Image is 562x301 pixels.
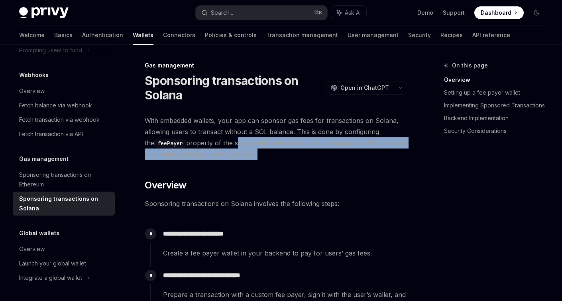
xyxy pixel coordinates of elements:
a: Dashboard [474,6,524,19]
a: Recipes [440,26,463,45]
span: Dashboard [481,9,511,17]
span: Create a fee payer wallet in your backend to pay for users’ gas fees. [163,248,407,259]
span: Overview [145,179,186,192]
span: ⌘ K [314,10,322,16]
a: Basics [54,26,73,45]
div: Sponsoring transactions on Ethereum [19,170,110,189]
a: Connectors [163,26,195,45]
a: Overview [13,84,115,98]
a: Backend Implementation [444,112,549,125]
div: Fetch transaction via webhook [19,115,100,125]
div: Overview [19,86,45,96]
a: Sponsoring transactions on Solana [13,192,115,216]
div: Integrate a global wallet [19,273,82,283]
div: Overview [19,244,45,254]
a: Demo [417,9,433,17]
button: Ask AI [331,6,366,20]
h5: Webhooks [19,70,49,80]
div: Search... [211,8,233,18]
a: Policies & controls [205,26,257,45]
span: Open in ChatGPT [340,84,389,92]
a: Implementing Sponsored Transactions [444,99,549,112]
span: On this page [452,61,488,70]
div: Gas management [145,61,407,69]
button: Search...⌘K [196,6,327,20]
a: Transaction management [266,26,338,45]
h5: Gas management [19,154,69,164]
div: Fetch transaction via API [19,129,83,139]
a: Sponsoring transactions on Ethereum [13,168,115,192]
a: Overview [13,242,115,256]
div: Launch your global wallet [19,259,86,268]
a: Fetch transaction via API [13,127,115,141]
a: Fetch transaction via webhook [13,113,115,127]
a: Welcome [19,26,45,45]
a: Wallets [133,26,153,45]
span: Ask AI [345,9,361,17]
a: Support [443,9,465,17]
a: Security [408,26,431,45]
button: Open in ChatGPT [326,81,394,95]
span: With embedded wallets, your app can sponsor gas fees for transactions on Solana, allowing users t... [145,115,407,160]
a: User management [348,26,399,45]
span: Sponsoring transactions on Solana involves the following steps: [145,198,407,209]
div: Sponsoring transactions on Solana [19,194,110,213]
a: Overview [444,73,549,86]
a: Fetch balance via webhook [13,98,115,113]
a: Launch your global wallet [13,256,115,271]
a: Authentication [82,26,123,45]
h1: Sponsoring transactions on Solana [145,73,322,102]
h5: Global wallets [19,228,59,238]
a: API reference [472,26,510,45]
code: feePayer [154,139,186,148]
a: Setting up a fee payer wallet [444,86,549,99]
a: Security Considerations [444,125,549,137]
button: Toggle dark mode [530,6,543,19]
div: Fetch balance via webhook [19,101,92,110]
img: dark logo [19,7,69,18]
